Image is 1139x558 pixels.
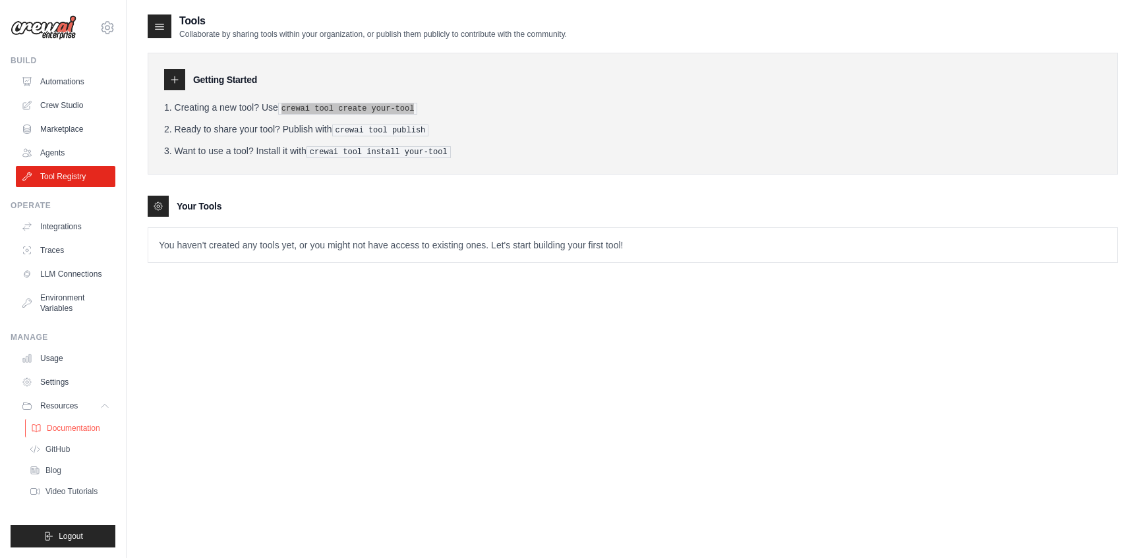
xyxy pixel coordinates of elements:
[164,123,1101,136] li: Ready to share your tool? Publish with
[16,71,115,92] a: Automations
[332,125,429,136] pre: crewai tool publish
[164,101,1101,115] li: Creating a new tool? Use
[45,444,70,455] span: GitHub
[11,55,115,66] div: Build
[164,144,1101,158] li: Want to use a tool? Install it with
[16,240,115,261] a: Traces
[148,228,1117,262] p: You haven't created any tools yet, or you might not have access to existing ones. Let's start bui...
[40,401,78,411] span: Resources
[193,73,257,86] h3: Getting Started
[278,103,418,115] pre: crewai tool create your-tool
[307,146,451,158] pre: crewai tool install your-tool
[16,395,115,416] button: Resources
[177,200,221,213] h3: Your Tools
[25,419,117,437] a: Documentation
[24,440,115,459] a: GitHub
[11,15,76,40] img: Logo
[59,531,83,542] span: Logout
[16,372,115,393] a: Settings
[16,216,115,237] a: Integrations
[16,287,115,319] a: Environment Variables
[16,119,115,140] a: Marketplace
[45,465,61,476] span: Blog
[16,95,115,116] a: Crew Studio
[11,200,115,211] div: Operate
[45,486,98,497] span: Video Tutorials
[24,482,115,501] a: Video Tutorials
[16,348,115,369] a: Usage
[16,142,115,163] a: Agents
[179,13,567,29] h2: Tools
[179,29,567,40] p: Collaborate by sharing tools within your organization, or publish them publicly to contribute wit...
[24,461,115,480] a: Blog
[16,166,115,187] a: Tool Registry
[11,525,115,547] button: Logout
[16,264,115,285] a: LLM Connections
[11,332,115,343] div: Manage
[47,423,100,433] span: Documentation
